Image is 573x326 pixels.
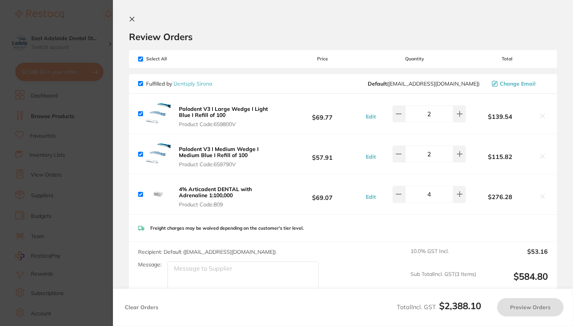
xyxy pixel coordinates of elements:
[179,121,279,127] span: Product Code: 659800V
[466,193,534,200] b: $276.28
[466,153,534,160] b: $115.82
[500,81,536,87] span: Change Email
[179,186,252,199] b: 4% Articadent DENTAL with Adrenaline 1:100,000
[122,298,161,316] button: Clear Orders
[177,105,282,128] button: Palodent V3 I Large Wedge I Light Blue I Refill of 100 Product Code:659800V
[138,248,276,255] span: Recipient: Default ( [EMAIL_ADDRESS][DOMAIN_NAME] )
[364,113,378,120] button: Edit
[410,248,476,265] span: 10.0 % GST Incl.
[364,56,466,62] span: Quantity
[129,31,557,42] h2: Review Orders
[282,56,364,62] span: Price
[282,147,364,161] b: $57.91
[368,80,387,87] b: Default
[177,186,282,208] button: 4% Articadent DENTAL with Adrenaline 1:100,000 Product Code:809
[282,107,364,121] b: $69.77
[466,113,534,120] b: $139.54
[410,271,476,292] span: Sub Total Incl. GST ( 3 Items)
[146,182,171,206] img: ZXdoNGRjeQ
[397,303,481,311] span: Total Incl. GST
[364,153,378,160] button: Edit
[177,146,282,168] button: Palodent V3 I Medium Wedge I Medium Blue I Refill of 100 Product Code:659790V
[364,193,378,200] button: Edit
[282,187,364,201] b: $69.07
[489,80,548,87] button: Change Email
[482,248,548,265] output: $53.16
[497,298,563,316] button: Preview Orders
[146,102,171,126] img: ZjZham4zeQ
[150,225,304,231] p: Freight charges may be waived depending on the customer's tier level.
[179,201,279,208] span: Product Code: 809
[466,56,548,62] span: Total
[174,80,212,87] a: Dentsply Sirona
[138,56,214,62] span: Select All
[179,161,279,167] span: Product Code: 659790V
[179,146,259,159] b: Palodent V3 I Medium Wedge I Medium Blue I Refill of 100
[482,271,548,292] output: $584.80
[138,261,161,268] label: Message:
[368,81,480,87] span: clientservices@dentsplysirona.com
[179,105,268,118] b: Palodent V3 I Large Wedge I Light Blue I Refill of 100
[146,142,171,166] img: Mng0aG9wZQ
[146,81,212,87] p: Fulfilled by
[439,300,481,311] b: $2,388.10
